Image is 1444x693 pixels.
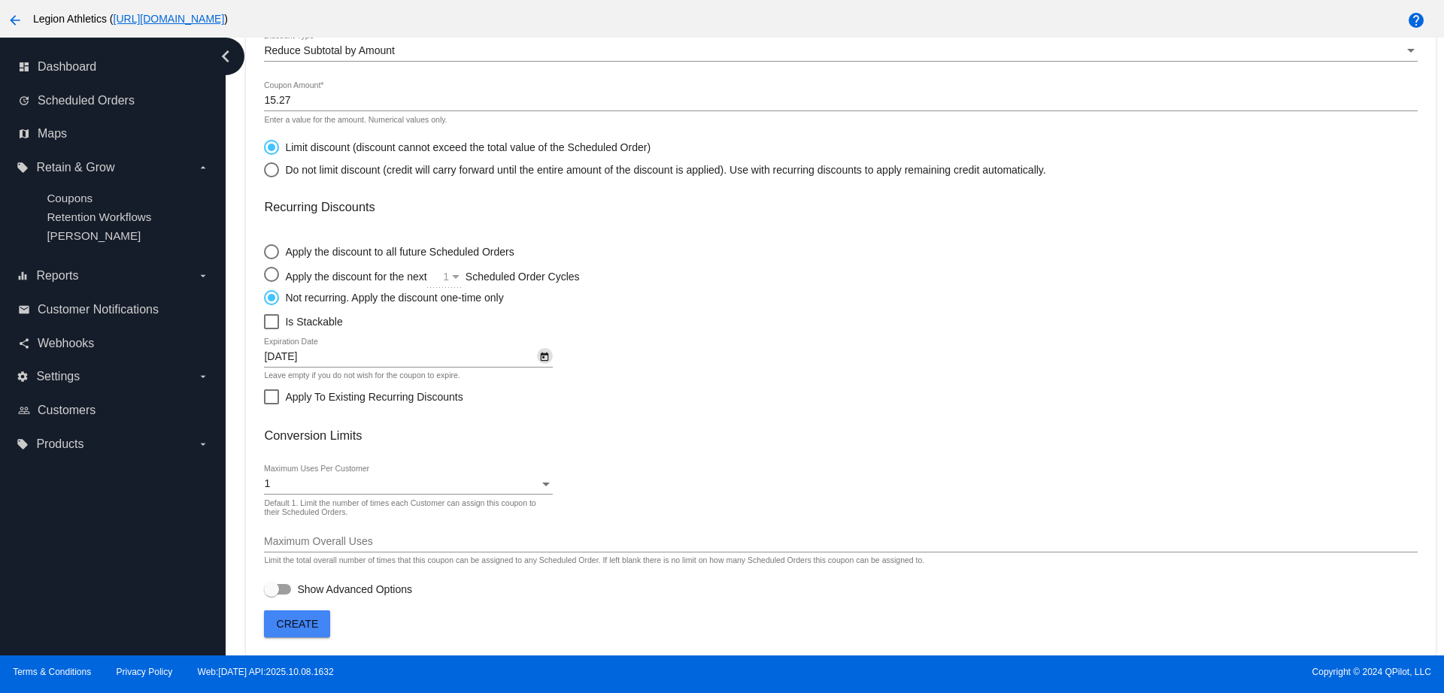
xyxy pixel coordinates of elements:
[38,94,135,107] span: Scheduled Orders
[537,348,553,364] button: Open calendar
[285,313,342,331] span: Is Stackable
[47,210,151,223] a: Retention Workflows
[264,45,1417,57] mat-select: Discount Type
[18,61,30,73] i: dashboard
[38,337,94,350] span: Webhooks
[264,556,924,565] div: Limit the total overall number of times that this coupon can be assigned to any Scheduled Order. ...
[264,132,1045,177] mat-radio-group: Select an option
[297,582,412,597] span: Show Advanced Options
[197,438,209,450] i: arrow_drop_down
[264,371,460,380] div: Leave empty if you do not wish for the coupon to expire.
[18,122,209,146] a: map Maps
[18,89,209,113] a: update Scheduled Orders
[114,13,225,25] a: [URL][DOMAIN_NAME]
[36,437,83,451] span: Products
[277,618,319,630] span: Create
[197,371,209,383] i: arrow_drop_down
[279,246,514,258] div: Apply the discount to all future Scheduled Orders
[38,404,96,417] span: Customers
[18,298,209,322] a: email Customer Notifications
[285,388,463,406] span: Apply To Existing Recurring Discounts
[264,116,447,125] div: Enter a value for the amount. Numerical values only.
[18,95,30,107] i: update
[18,304,30,316] i: email
[264,536,1417,548] input: Maximum Overall Uses
[264,477,270,489] span: 1
[36,269,78,283] span: Reports
[36,161,114,174] span: Retain & Grow
[6,11,24,29] mat-icon: arrow_back
[279,141,651,153] div: Limit discount (discount cannot exceed the total value of the Scheduled Order)
[18,331,209,356] a: share Webhooks
[279,164,1045,176] div: Do not limit discount (credit will carry forward until the entire amount of the discount is appli...
[197,162,209,174] i: arrow_drop_down
[13,667,91,677] a: Terms & Conditions
[279,292,503,304] div: Not recurring. Apply the discount one-time only
[198,667,334,677] a: Web:[DATE] API:2025.10.08.1632
[264,610,330,637] button: Create
[17,371,29,383] i: settings
[117,667,173,677] a: Privacy Policy
[38,303,159,316] span: Customer Notifications
[18,404,30,416] i: people_outline
[33,13,228,25] span: Legion Athletics ( )
[38,127,67,141] span: Maps
[264,499,545,517] div: Default 1. Limit the number of times each Customer can assign this coupon to their Scheduled Orders.
[264,237,679,305] mat-radio-group: Select an option
[18,337,30,350] i: share
[47,229,141,242] a: [PERSON_NAME]
[18,398,209,422] a: people_outline Customers
[17,162,29,174] i: local_offer
[264,428,1417,443] h3: Conversion Limits
[264,200,1417,214] h3: Recurring Discounts
[264,95,1417,107] input: Coupon Amount
[443,271,449,283] span: 1
[17,270,29,282] i: equalizer
[17,438,29,450] i: local_offer
[264,44,395,56] span: Reduce Subtotal by Amount
[264,351,536,363] input: Expiration Date
[214,44,238,68] i: chevron_left
[18,128,30,140] i: map
[36,370,80,383] span: Settings
[735,667,1431,677] span: Copyright © 2024 QPilot, LLC
[279,267,679,283] div: Apply the discount for the next Scheduled Order Cycles
[18,55,209,79] a: dashboard Dashboard
[1407,11,1425,29] mat-icon: help
[47,192,93,204] a: Coupons
[197,270,209,282] i: arrow_drop_down
[38,60,96,74] span: Dashboard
